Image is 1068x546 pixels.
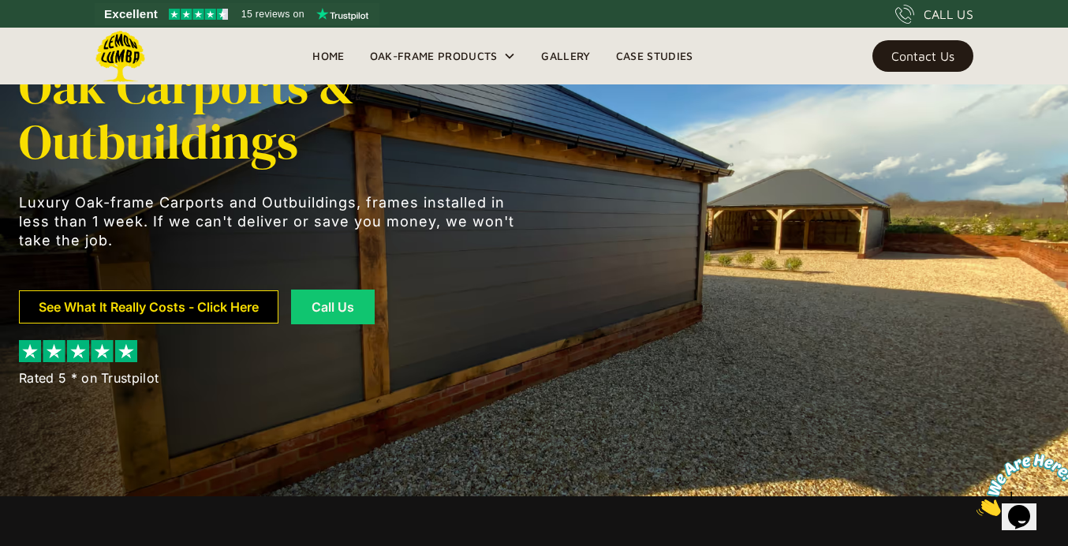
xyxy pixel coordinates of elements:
span: 15 reviews on [241,5,304,24]
div: Oak-Frame Products [357,28,529,84]
div: Contact Us [891,50,954,62]
span: 1 [6,6,13,20]
h1: Oak Carports & Outbuildings [19,59,524,170]
span: Excellent [104,5,158,24]
div: Call Us [311,301,355,313]
a: Home [300,44,357,68]
a: Contact Us [872,40,973,72]
div: CALL US [924,5,973,24]
img: Chat attention grabber [6,6,104,69]
img: Trustpilot 4.5 stars [169,9,228,20]
a: See What It Really Costs - Click Here [19,290,278,323]
img: Trustpilot logo [316,8,368,21]
a: Case Studies [603,44,706,68]
a: Call Us [291,290,375,324]
iframe: chat widget [970,447,1068,522]
a: CALL US [895,5,973,24]
p: Luxury Oak-frame Carports and Outbuildings, frames installed in less than 1 week. If we can't del... [19,193,524,250]
a: Gallery [528,44,603,68]
div: Rated 5 * on Trustpilot [19,368,159,387]
a: See Lemon Lumba reviews on Trustpilot [95,3,379,25]
div: Oak-Frame Products [370,47,498,65]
